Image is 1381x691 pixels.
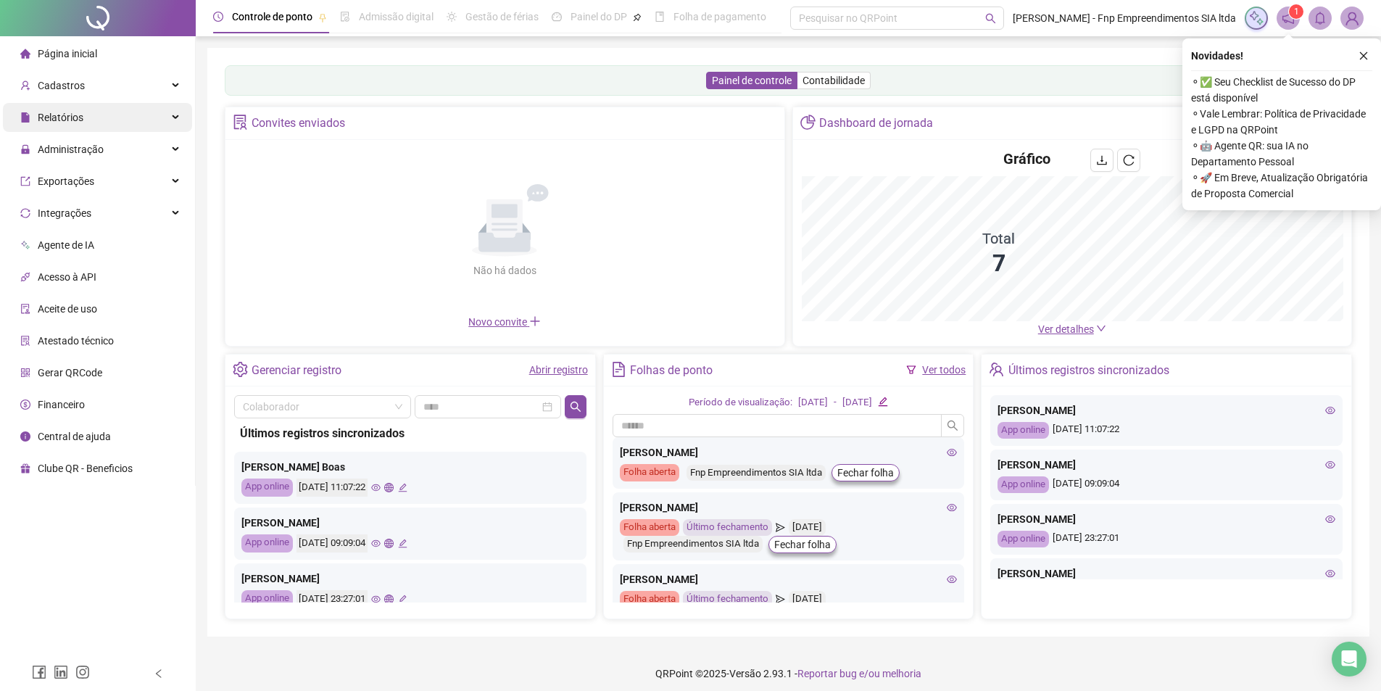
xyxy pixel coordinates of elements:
[687,465,826,481] div: Fnp Empreendimentos SIA ltda
[398,483,407,492] span: edit
[438,262,571,278] div: Não há dados
[1191,48,1243,64] span: Novidades !
[233,362,248,377] span: setting
[998,531,1335,547] div: [DATE] 23:27:01
[371,595,381,604] span: eye
[38,463,133,474] span: Clube QR - Beneficios
[241,590,293,608] div: App online
[1314,12,1327,25] span: bell
[1191,106,1372,138] span: ⚬ Vale Lembrar: Política de Privacidade e LGPD na QRPoint
[620,500,958,516] div: [PERSON_NAME]
[20,80,30,91] span: user-add
[776,519,785,536] span: send
[233,115,248,130] span: solution
[38,207,91,219] span: Integrações
[20,208,30,218] span: sync
[241,571,579,587] div: [PERSON_NAME]
[232,11,312,22] span: Controle de ponto
[465,11,539,22] span: Gestão de férias
[384,595,394,604] span: global
[683,591,772,608] div: Último fechamento
[38,271,96,283] span: Acesso à API
[834,395,837,410] div: -
[20,368,30,378] span: qrcode
[296,590,368,608] div: [DATE] 23:27:01
[998,531,1049,547] div: App online
[468,316,541,328] span: Novo convite
[32,665,46,679] span: facebook
[38,335,114,347] span: Atestado técnico
[803,75,865,86] span: Contabilidade
[620,464,679,481] div: Folha aberta
[1123,154,1135,166] span: reload
[252,111,345,136] div: Convites enviados
[20,463,30,473] span: gift
[1013,10,1236,26] span: [PERSON_NAME] - Fnp Empreendimentos SIA ltda
[1038,323,1106,335] a: Ver detalhes down
[38,303,97,315] span: Aceite de uso
[154,669,164,679] span: left
[318,13,327,22] span: pushpin
[797,668,921,679] span: Reportar bug e/ou melhoria
[398,595,407,604] span: edit
[989,362,1004,377] span: team
[1294,7,1299,17] span: 1
[774,537,831,553] span: Fechar folha
[768,536,837,553] button: Fechar folha
[54,665,68,679] span: linkedin
[1325,405,1335,415] span: eye
[570,401,581,413] span: search
[20,336,30,346] span: solution
[630,358,713,383] div: Folhas de ponto
[20,400,30,410] span: dollar
[1008,358,1169,383] div: Últimos registros sincronizados
[947,420,958,431] span: search
[798,395,828,410] div: [DATE]
[1341,7,1363,29] img: 78429
[842,395,872,410] div: [DATE]
[241,479,293,497] div: App online
[620,591,679,608] div: Folha aberta
[1096,323,1106,334] span: down
[689,395,792,410] div: Período de visualização:
[529,364,588,376] a: Abrir registro
[998,422,1335,439] div: [DATE] 11:07:22
[1038,323,1094,335] span: Ver detalhes
[998,402,1335,418] div: [PERSON_NAME]
[1282,12,1295,25] span: notification
[673,11,766,22] span: Folha de pagamento
[655,12,665,22] span: book
[683,519,772,536] div: Último fechamento
[985,13,996,24] span: search
[240,424,581,442] div: Últimos registros sincronizados
[447,12,457,22] span: sun
[296,534,368,553] div: [DATE] 09:09:04
[819,111,933,136] div: Dashboard de jornada
[800,115,816,130] span: pie-chart
[20,304,30,314] span: audit
[371,483,381,492] span: eye
[906,365,916,375] span: filter
[340,12,350,22] span: file-done
[398,539,407,548] span: edit
[241,515,579,531] div: [PERSON_NAME]
[998,457,1335,473] div: [PERSON_NAME]
[241,534,293,553] div: App online
[998,422,1049,439] div: App online
[20,431,30,442] span: info-circle
[552,12,562,22] span: dashboard
[1191,138,1372,170] span: ⚬ 🤖 Agente QR: sua IA no Departamento Pessoal
[1003,149,1050,169] h4: Gráfico
[837,465,894,481] span: Fechar folha
[38,239,94,251] span: Agente de IA
[252,358,341,383] div: Gerenciar registro
[296,479,368,497] div: [DATE] 11:07:22
[38,175,94,187] span: Exportações
[729,668,761,679] span: Versão
[20,49,30,59] span: home
[947,447,957,458] span: eye
[620,519,679,536] div: Folha aberta
[1289,4,1303,19] sup: 1
[922,364,966,376] a: Ver todos
[776,591,785,608] span: send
